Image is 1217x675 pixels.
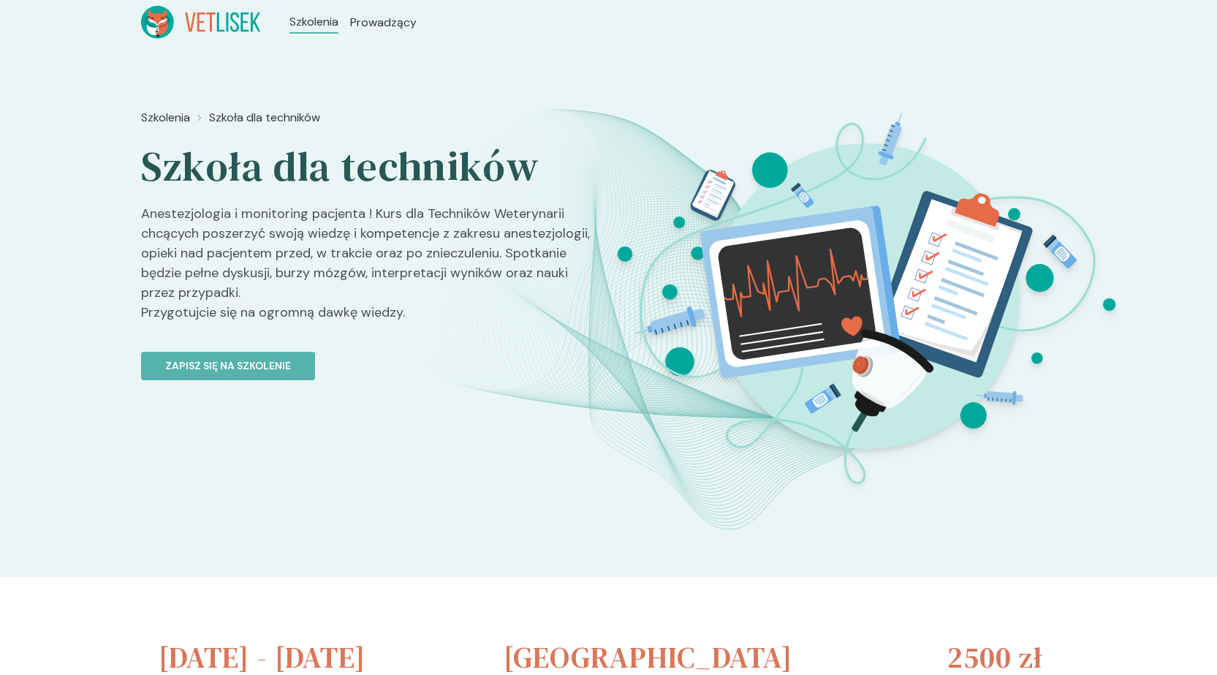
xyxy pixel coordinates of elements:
[289,13,338,31] a: Szkolenia
[141,334,597,380] a: Zapisz się na szkolenie
[350,14,417,31] a: Prowadzący
[209,109,320,127] a: Szkoła dla techników
[607,103,1126,493] img: Z2B_E5bqstJ98k06_Technicy_BT.svg
[141,109,190,127] a: Szkolenia
[141,141,597,192] h2: Szkoła dla techników
[141,352,315,380] button: Zapisz się na szkolenie
[165,358,291,374] p: Zapisz się na szkolenie
[141,204,597,334] p: Anestezjologia i monitoring pacjenta ! Kurs dla Techników Weterynarii chcących poszerzyć swoją wi...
